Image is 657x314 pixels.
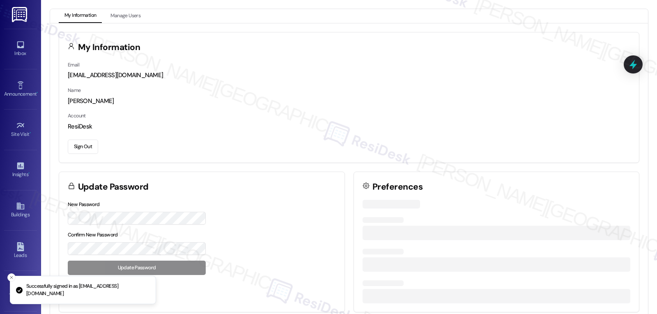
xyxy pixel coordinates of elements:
[4,119,37,141] a: Site Visit •
[7,273,16,282] button: Close toast
[12,7,29,22] img: ResiDesk Logo
[68,201,100,208] label: New Password
[4,199,37,221] a: Buildings
[68,71,630,80] div: [EMAIL_ADDRESS][DOMAIN_NAME]
[4,280,37,302] a: Templates •
[68,62,79,68] label: Email
[4,240,37,262] a: Leads
[28,170,30,176] span: •
[4,159,37,181] a: Insights •
[78,43,140,52] h3: My Information
[68,140,98,154] button: Sign Out
[30,130,31,136] span: •
[105,9,146,23] button: Manage Users
[68,112,86,119] label: Account
[68,231,118,238] label: Confirm New Password
[372,183,423,191] h3: Preferences
[68,97,630,105] div: [PERSON_NAME]
[68,122,630,131] div: ResiDesk
[59,9,102,23] button: My Information
[37,90,38,96] span: •
[78,183,149,191] h3: Update Password
[4,38,37,60] a: Inbox
[26,283,149,297] p: Successfully signed in as [EMAIL_ADDRESS][DOMAIN_NAME]
[68,87,81,94] label: Name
